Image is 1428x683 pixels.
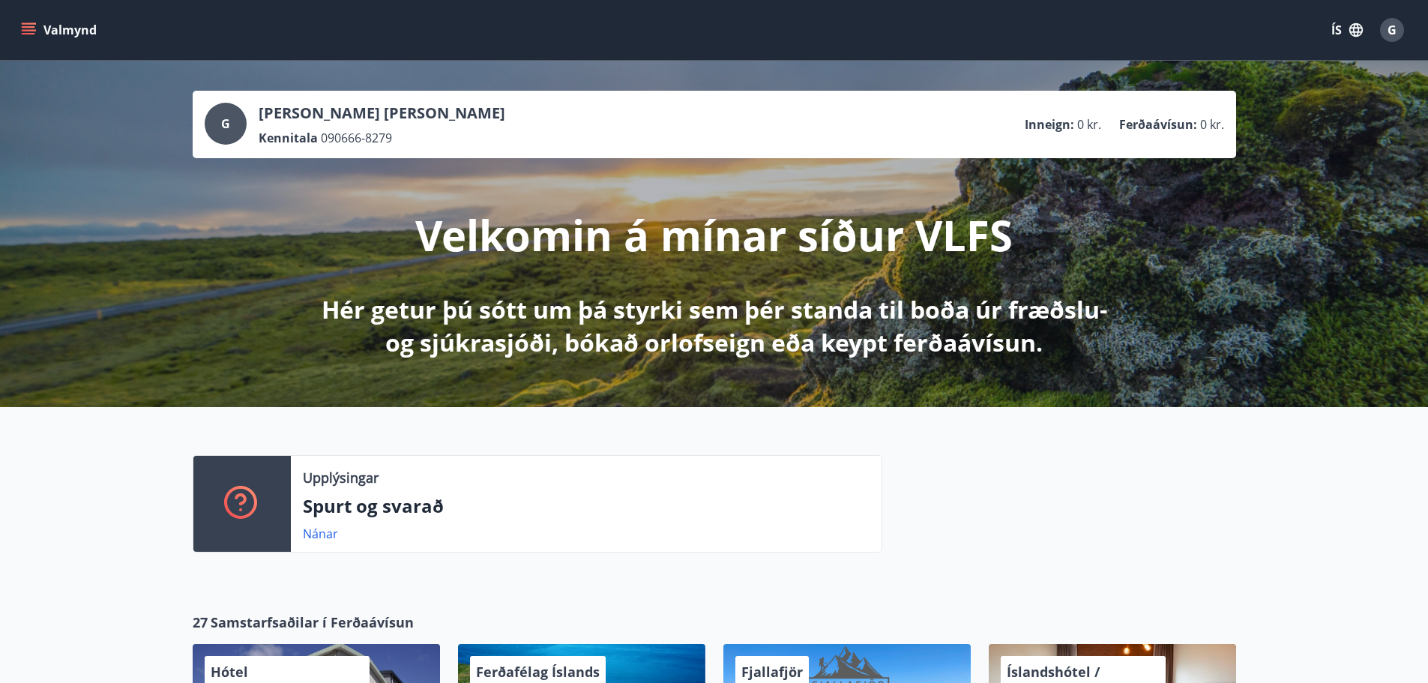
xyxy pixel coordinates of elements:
span: 0 kr. [1077,116,1101,133]
span: G [221,115,230,132]
p: Upplýsingar [303,468,379,487]
button: ÍS [1323,16,1371,43]
span: G [1388,22,1397,38]
span: 090666-8279 [321,130,392,146]
p: Hér getur þú sótt um þá styrki sem þér standa til boða úr fræðslu- og sjúkrasjóði, bókað orlofsei... [319,293,1110,359]
a: Nánar [303,526,338,542]
p: Velkomin á mínar síður VLFS [415,206,1013,263]
p: Kennitala [259,130,318,146]
p: Inneign : [1025,116,1074,133]
span: Samstarfsaðilar í Ferðaávísun [211,613,414,632]
span: 0 kr. [1200,116,1224,133]
span: Fjallafjör [741,663,803,681]
button: menu [18,16,103,43]
button: G [1374,12,1410,48]
span: 27 [193,613,208,632]
p: Ferðaávísun : [1119,116,1197,133]
p: Spurt og svarað [303,493,870,519]
span: Ferðafélag Íslands [476,663,600,681]
p: [PERSON_NAME] [PERSON_NAME] [259,103,505,124]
